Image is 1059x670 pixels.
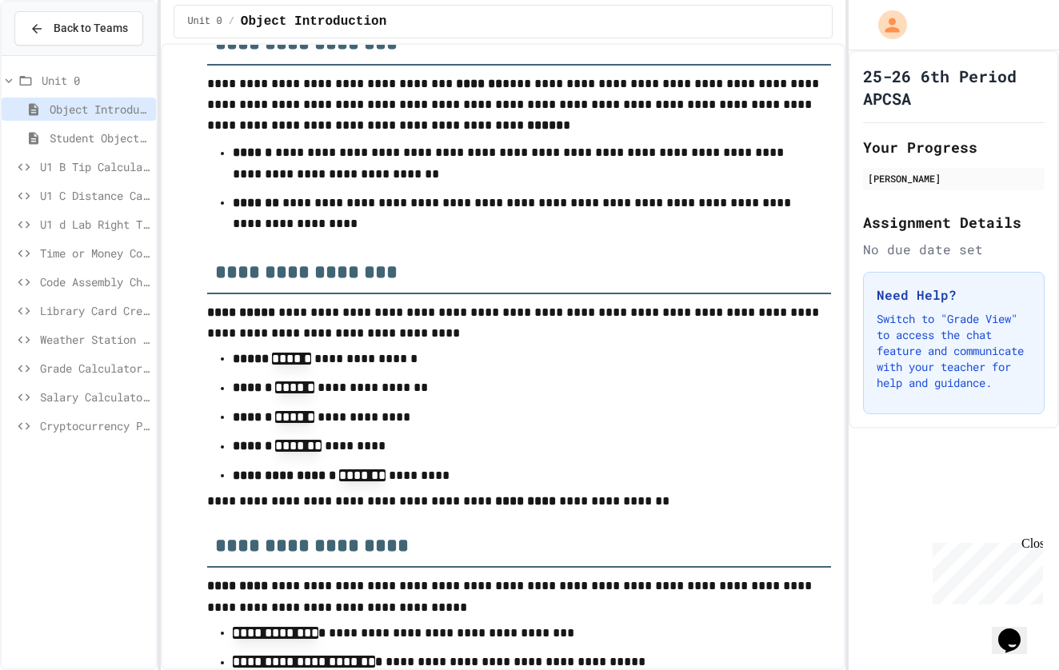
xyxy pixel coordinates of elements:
span: Weather Station Debugger [40,331,150,348]
h3: Need Help? [877,285,1031,305]
h2: Your Progress [863,136,1045,158]
span: Object Introduction [241,12,386,31]
h1: 25-26 6th Period APCSA [863,65,1045,110]
button: Back to Teams [14,11,143,46]
span: Student Object Code [50,130,150,146]
span: Code Assembly Challenge [40,273,150,290]
span: Unit 0 [187,15,222,28]
span: Object Introduction [50,101,150,118]
iframe: chat widget [926,536,1043,604]
span: / [229,15,234,28]
div: My Account [861,6,911,43]
span: Library Card Creator [40,302,150,319]
span: Salary Calculator Fixer [40,389,150,405]
span: U1 d Lab Right Triangle Calculator [40,216,150,233]
span: Unit 0 [42,72,150,89]
span: Time or Money Code [40,245,150,261]
iframe: chat widget [992,606,1043,654]
span: Back to Teams [54,20,128,37]
span: U1 C Distance Calculator [40,187,150,204]
p: Switch to "Grade View" to access the chat feature and communicate with your teacher for help and ... [877,311,1031,391]
div: Chat with us now!Close [6,6,110,102]
h2: Assignment Details [863,211,1045,233]
span: Cryptocurrency Portfolio Debugger [40,417,150,434]
span: Grade Calculator Pro [40,360,150,377]
span: U1 B Tip Calculator [40,158,150,175]
div: No due date set [863,240,1045,259]
div: [PERSON_NAME] [868,171,1040,185]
